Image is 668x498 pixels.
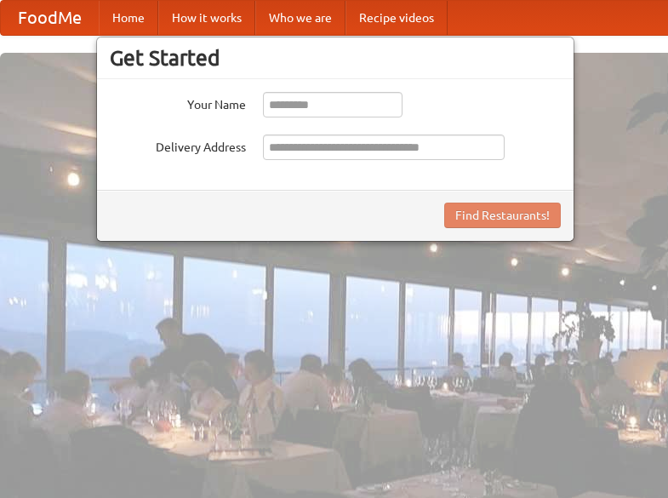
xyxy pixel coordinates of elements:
[255,1,345,35] a: Who we are
[110,92,246,113] label: Your Name
[110,45,561,71] h3: Get Started
[345,1,448,35] a: Recipe videos
[444,203,561,228] button: Find Restaurants!
[99,1,158,35] a: Home
[110,135,246,156] label: Delivery Address
[1,1,99,35] a: FoodMe
[158,1,255,35] a: How it works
